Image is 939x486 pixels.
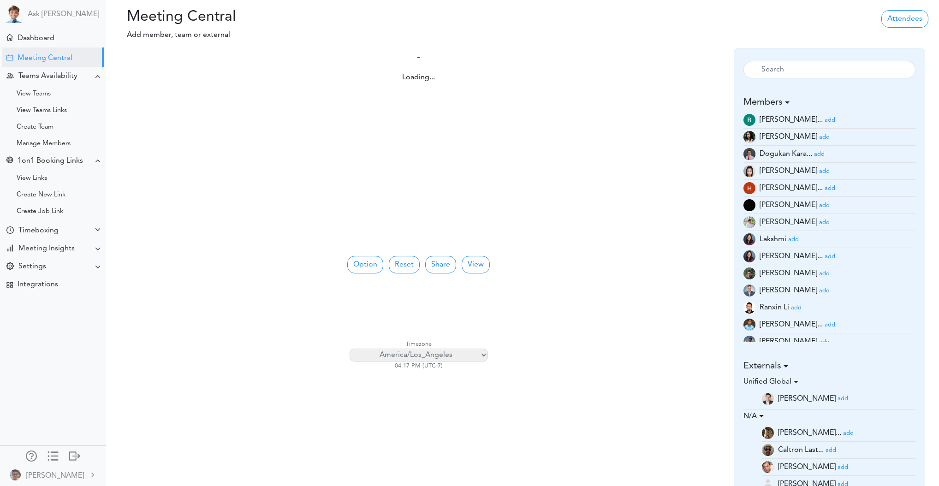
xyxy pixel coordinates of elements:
li: Intern/Student (agastyam@outlook.com) [762,425,915,442]
li: Software Engineer (saitata7@gmail.com) [743,333,915,350]
li: Software Engineer (bhavi@teamcalendar.ai) [743,129,915,146]
a: add [826,446,836,454]
img: Z [743,302,755,314]
div: Show only icons [48,450,59,460]
span: Lakshmi [760,236,786,243]
div: Log out [69,450,80,460]
a: add [819,133,830,141]
img: gxMp8BKxZ8AAAAASUVORK5CYII= [743,114,755,126]
h6: N/A [743,412,915,421]
small: add [825,117,835,123]
li: Employee (ranxinli2024@gmail.com) [743,299,915,316]
div: Timeboxing [18,226,59,235]
img: 9k= [743,233,755,245]
div: Create New Link [17,193,65,197]
a: add [825,116,835,124]
li: Employee (emilym22003@gmail.com) [743,163,915,180]
button: Option [347,256,383,273]
div: Teams Availability [18,72,77,81]
img: 8vEyMtkel0rR4AAAAASUVORK5CYII= [743,267,755,279]
li: Employee (hitashamehta.design@gmail.com) [743,180,915,197]
small: add [838,464,848,470]
a: add [819,270,830,277]
a: add [843,429,854,437]
img: Z [762,427,774,439]
span: Caltron Last... [778,446,824,454]
li: Head of Product (lakshmi@teamcalendar.ai) [743,248,915,265]
span: [PERSON_NAME] [778,463,836,471]
a: Change side menu [48,450,59,463]
div: Time Your Goals [6,226,14,235]
div: [PERSON_NAME] [26,470,84,481]
div: 1on1 Booking Links [18,157,83,166]
li: Sales Executive (dmdmarcus@gmail.com) [762,459,915,476]
a: add [788,236,799,243]
div: Meeting Insights [18,244,75,253]
img: Z [762,393,774,405]
li: Software QA Engineer (dogukankaraca06@hotmail.com) [743,146,915,163]
span: [PERSON_NAME] [760,219,817,226]
h5: Externals [743,361,915,372]
li: TAX PARTNER (a.flores@unified-accounting.com) [762,391,915,407]
h4: - [168,51,670,65]
span: [PERSON_NAME] [760,167,817,175]
li: Employee (jagik22@gmail.com) [743,197,915,214]
button: Reset [389,256,420,273]
img: MTI3iChtQ3gAAAABJRU5ErkJggg== [743,216,755,228]
div: Loading... [168,72,670,83]
small: add [791,305,802,311]
img: Powered by TEAMCAL AI [5,5,23,23]
a: add [825,253,835,260]
div: TEAMCAL AI Workflow Apps [6,282,13,288]
img: Z [743,336,755,348]
a: Manage Members and Externals [26,450,37,463]
span: Ranxin Li [760,304,789,311]
span: [PERSON_NAME]... [760,253,823,260]
small: add [819,271,830,277]
span: [PERSON_NAME]... [760,321,823,328]
div: Integrations [18,280,58,289]
span: [PERSON_NAME]... [760,116,823,124]
span: Dogukan Kara... [760,150,812,158]
a: add [825,321,835,328]
small: add [825,322,835,328]
span: [PERSON_NAME] [760,270,817,277]
div: View Teams Links [17,108,67,113]
li: Founder/CEO (raj@teamcalendar.ai) [743,282,915,299]
a: add [838,463,848,471]
h6: Unified Global [743,378,915,386]
small: add [819,134,830,140]
span: [PERSON_NAME]... [760,184,823,192]
h5: Members [743,97,915,108]
div: Manage Members [17,142,71,146]
small: add [819,219,830,225]
div: Dashboard [18,34,54,43]
small: add [819,288,830,294]
a: add [819,287,830,294]
span: [PERSON_NAME] [778,395,836,402]
div: View Teams [17,92,51,96]
a: add [825,184,835,192]
h2: Meeting Central [113,8,377,26]
div: Settings [18,262,46,271]
small: add [843,430,854,436]
a: Ask [PERSON_NAME] [28,10,99,19]
img: Z [762,444,774,456]
img: 9k= [743,199,755,211]
label: Timezone [406,340,432,349]
div: Manage Members and Externals [26,450,37,460]
a: add [814,150,825,158]
a: [PERSON_NAME] [1,464,105,485]
img: xVf76wEzDTxPwAAAABJRU5ErkJggg== [743,250,755,262]
img: wfbEu5Cj1qF4gAAAABJRU5ErkJggg== [743,319,755,331]
div: Share Meeting Link [6,157,13,166]
a: add [838,395,848,402]
small: add [825,185,835,191]
small: add [814,151,825,157]
a: Share [425,256,456,273]
img: 9k= [762,461,774,473]
small: add [788,237,799,243]
img: wktLqiEerNXlgAAAABJRU5ErkJggg== [743,131,755,143]
small: add [819,202,830,208]
div: Create Job Link [17,209,63,214]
